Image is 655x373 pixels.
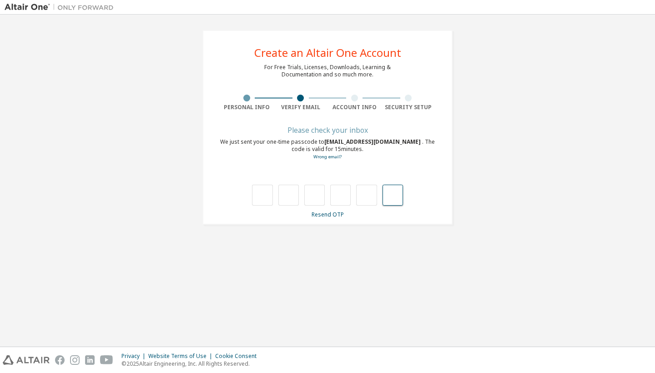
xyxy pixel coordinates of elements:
div: Create an Altair One Account [254,47,401,58]
img: altair_logo.svg [3,355,50,365]
img: facebook.svg [55,355,65,365]
div: Privacy [121,353,148,360]
div: We just sent your one-time passcode to . The code is valid for 15 minutes. [220,138,435,161]
img: linkedin.svg [85,355,95,365]
span: [EMAIL_ADDRESS][DOMAIN_NAME] [324,138,422,146]
div: Personal Info [220,104,274,111]
a: Go back to the registration form [313,154,342,160]
img: youtube.svg [100,355,113,365]
p: © 2025 Altair Engineering, Inc. All Rights Reserved. [121,360,262,368]
div: Verify Email [274,104,328,111]
div: Account Info [327,104,382,111]
div: Website Terms of Use [148,353,215,360]
div: For Free Trials, Licenses, Downloads, Learning & Documentation and so much more. [264,64,391,78]
div: Security Setup [382,104,436,111]
div: Cookie Consent [215,353,262,360]
div: Please check your inbox [220,127,435,133]
a: Resend OTP [312,211,344,218]
img: Altair One [5,3,118,12]
img: instagram.svg [70,355,80,365]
